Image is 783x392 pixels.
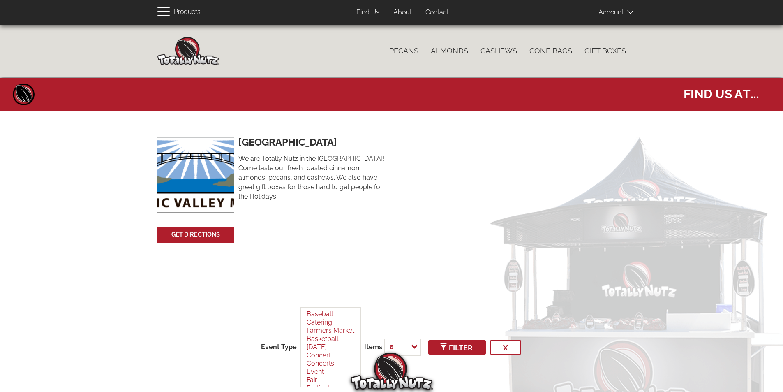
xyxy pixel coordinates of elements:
a: [GEOGRAPHIC_DATA]We are Totally Nutz in the [GEOGRAPHIC_DATA]! Come taste our fresh roasted cinna... [157,137,389,213]
option: Farmers Market [306,327,355,335]
button: Filter [428,340,486,355]
img: Totally Nutz Logo [351,353,433,390]
option: Basketball [306,335,355,343]
img: Home [157,37,219,65]
option: Fair [306,376,355,384]
option: Catering [306,318,355,327]
button: x [490,340,521,355]
span: Products [174,6,201,18]
a: Contact [419,5,455,21]
span: Find us at... [684,82,759,102]
a: Find Us [350,5,386,21]
a: Pecans [383,42,425,60]
option: Concerts [306,360,355,368]
a: Home [12,82,36,107]
option: Baseball [306,310,355,318]
option: Concert [306,351,355,360]
a: Gift Boxes [578,42,632,60]
a: About [387,5,418,21]
h3: [GEOGRAPHIC_DATA] [238,137,387,148]
option: Event [306,368,355,376]
span: We are Totally Nutz in the [GEOGRAPHIC_DATA]! Come taste our fresh roasted cinnamon almonds, peca... [238,155,384,200]
a: Cashews [474,42,523,60]
a: Get Directions [158,227,233,242]
a: Cone Bags [523,42,578,60]
label: Items [364,343,382,352]
label: Event Type [261,343,297,352]
a: Almonds [425,42,474,60]
option: [DATE] [306,343,355,351]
